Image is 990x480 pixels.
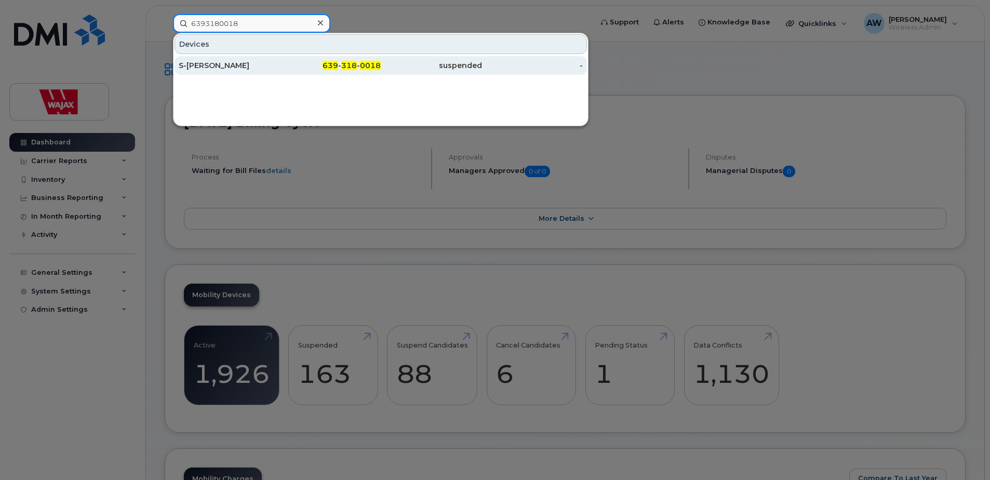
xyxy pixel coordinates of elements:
div: suspended [381,60,482,71]
span: 318 [341,61,357,70]
div: - - [280,60,381,71]
div: - [482,60,583,71]
span: 639 [323,61,338,70]
span: 0018 [360,61,381,70]
div: S-[PERSON_NAME] [179,60,280,71]
a: S-[PERSON_NAME]639-318-0018suspended- [175,56,587,75]
div: Devices [175,34,587,54]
